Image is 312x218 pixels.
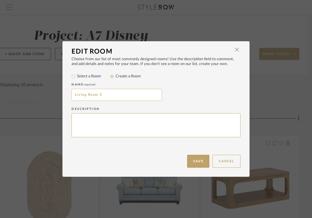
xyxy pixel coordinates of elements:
div: Edit Room [72,48,233,55]
dialog-header: Edit Room [62,41,250,57]
button: Save [187,155,209,168]
div: Choose from our list of most commonly designed rooms! Use the description field to comment, and a... [72,57,240,67]
input: ENTER ROOM NAME [72,89,162,101]
button: Cancel [212,155,240,168]
label: Create a Room [116,73,141,79]
label: Select a Room [77,73,101,79]
div: Description [72,106,240,112]
div: Name [72,82,240,88]
span: required [84,83,95,86]
button: Close [231,44,243,56]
